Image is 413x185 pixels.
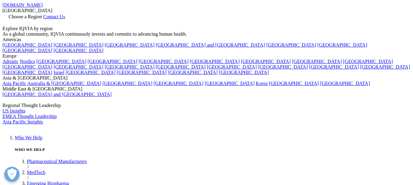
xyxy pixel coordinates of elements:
[87,59,137,64] a: [GEOGRAPHIC_DATA]
[53,70,65,75] a: Israel
[2,92,112,97] a: [GEOGRAPHIC_DATA] and [GEOGRAPHIC_DATA]
[156,64,205,69] a: [GEOGRAPHIC_DATA]
[2,70,52,75] a: [GEOGRAPHIC_DATA]
[66,70,116,75] a: [GEOGRAPHIC_DATA]
[241,59,291,64] a: [GEOGRAPHIC_DATA]
[105,42,154,48] a: [GEOGRAPHIC_DATA]
[360,64,410,69] a: [GEOGRAPHIC_DATA]
[190,59,240,64] a: [GEOGRAPHIC_DATA]
[2,48,52,53] a: [GEOGRAPHIC_DATA]
[15,147,411,152] h5: WHO WE HELP
[27,81,101,86] a: Australia & [GEOGRAPHIC_DATA]
[43,14,65,19] a: Contact Us
[117,70,167,75] a: [GEOGRAPHIC_DATA]
[138,59,188,64] a: [GEOGRAPHIC_DATA]
[292,59,342,64] a: [GEOGRAPHIC_DATA]
[36,59,86,64] a: [GEOGRAPHIC_DATA]
[53,42,103,48] a: [GEOGRAPHIC_DATA]
[102,81,152,86] a: [GEOGRAPHIC_DATA]
[53,64,103,69] a: [GEOGRAPHIC_DATA]
[27,170,45,175] a: MedTech
[309,64,359,69] a: [GEOGRAPHIC_DATA]
[9,14,42,19] span: Choose a Region
[2,59,18,64] a: Adriatic
[207,64,257,69] a: [GEOGRAPHIC_DATA]
[15,135,42,140] a: Who We Help
[2,53,411,59] div: Europe
[2,103,411,108] div: Regional Thought Leadership
[2,31,411,37] div: As a global community, IQVIA continuously invests and commits to advancing human health.
[2,86,411,92] div: Middle East & [GEOGRAPHIC_DATA]
[105,64,154,69] a: [GEOGRAPHIC_DATA]
[2,37,411,42] div: Americas
[4,167,20,182] button: Open Preferences
[317,42,367,48] a: [GEOGRAPHIC_DATA]
[20,59,35,64] a: Nordics
[2,42,52,48] a: [GEOGRAPHIC_DATA]
[156,42,265,48] a: [GEOGRAPHIC_DATA] and [GEOGRAPHIC_DATA]
[2,2,43,8] a: [DOMAIN_NAME]
[258,64,308,69] a: [GEOGRAPHIC_DATA]
[2,81,26,86] a: Asia Pacific
[343,59,393,64] a: [GEOGRAPHIC_DATA]
[2,114,57,119] a: EMEA Thought Leadership
[168,70,218,75] a: [GEOGRAPHIC_DATA]
[2,26,411,31] div: Explore IQVIA by region
[269,81,319,86] a: [GEOGRAPHIC_DATA]
[266,42,316,48] a: [GEOGRAPHIC_DATA]
[27,159,87,164] a: Pharmaceutical Manufacturers
[205,81,254,86] a: [GEOGRAPHIC_DATA]
[153,81,203,86] a: [GEOGRAPHIC_DATA]
[2,75,411,81] div: Asia & [GEOGRAPHIC_DATA]
[2,119,43,124] a: Asia Pacific Insights
[2,8,411,13] div: [GEOGRAPHIC_DATA]
[2,64,52,69] a: [GEOGRAPHIC_DATA]
[219,70,269,75] a: [GEOGRAPHIC_DATA]
[2,108,25,113] a: US Insights
[256,81,268,86] a: Korea
[53,48,103,53] a: [GEOGRAPHIC_DATA]
[320,81,370,86] a: [GEOGRAPHIC_DATA]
